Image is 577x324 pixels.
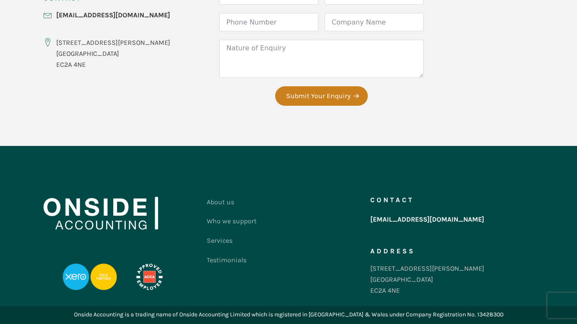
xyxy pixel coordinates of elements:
[207,250,257,270] a: Testimonials
[370,197,414,203] h5: Contact
[370,248,415,255] h5: Address
[370,212,484,227] a: [EMAIL_ADDRESS][DOMAIN_NAME]
[219,40,424,78] textarea: Nature of Enquiry
[370,263,484,296] div: [STREET_ADDRESS][PERSON_NAME] [GEOGRAPHIC_DATA] EC2A 4NE
[219,13,318,31] input: Phone Number
[207,211,257,231] a: Who we support
[56,37,170,70] div: [STREET_ADDRESS][PERSON_NAME] [GEOGRAPHIC_DATA] EC2A 4NE
[325,13,424,31] input: Company Name
[44,197,158,230] img: Onside Accounting
[207,192,257,212] a: About us
[56,10,170,21] a: [EMAIL_ADDRESS][DOMAIN_NAME]
[126,264,173,291] img: APPROVED-EMPLOYER-PROFESSIONAL-DEVELOPMENT-REVERSED_LOGO
[74,310,503,319] div: Onside Accounting is a trading name of Onside Accounting Limited which is registered in [GEOGRAPH...
[275,86,368,106] button: Submit Your Enquiry
[207,231,257,250] a: Services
